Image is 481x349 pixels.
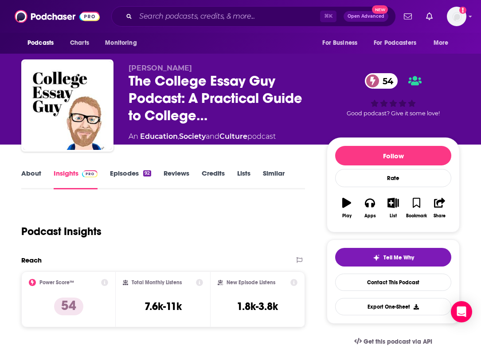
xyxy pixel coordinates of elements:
[451,301,472,322] div: Open Intercom Messenger
[405,192,428,224] button: Bookmark
[390,213,397,219] div: List
[372,5,388,14] span: New
[21,169,41,189] a: About
[374,73,398,89] span: 54
[374,37,416,49] span: For Podcasters
[263,169,285,189] a: Similar
[27,37,54,49] span: Podcasts
[54,169,98,189] a: InsightsPodchaser Pro
[342,213,352,219] div: Play
[164,169,189,189] a: Reviews
[322,37,357,49] span: For Business
[447,7,466,26] img: User Profile
[344,11,388,22] button: Open AdvancedNew
[434,37,449,49] span: More
[447,7,466,26] span: Logged in as maggielindenberg
[178,132,179,141] span: ,
[320,11,336,22] span: ⌘ K
[364,213,376,219] div: Apps
[459,7,466,14] svg: Add a profile image
[129,64,192,72] span: [PERSON_NAME]
[237,169,250,189] a: Lists
[143,170,151,176] div: 92
[316,35,368,51] button: open menu
[219,132,247,141] a: Culture
[70,37,89,49] span: Charts
[82,170,98,177] img: Podchaser Pro
[227,279,275,286] h2: New Episode Listens
[99,35,148,51] button: open menu
[427,35,460,51] button: open menu
[382,192,405,224] button: List
[206,132,219,141] span: and
[434,213,446,219] div: Share
[132,279,182,286] h2: Total Monthly Listens
[335,169,451,187] div: Rate
[21,225,102,238] h1: Podcast Insights
[335,274,451,291] a: Contact This Podcast
[335,248,451,267] button: tell me why sparkleTell Me Why
[335,146,451,165] button: Follow
[348,14,384,19] span: Open Advanced
[335,298,451,315] button: Export One-Sheet
[373,254,380,261] img: tell me why sparkle
[64,35,94,51] a: Charts
[111,6,396,27] div: Search podcasts, credits, & more...
[327,64,460,126] div: 54Good podcast? Give it some love!
[129,131,276,142] div: An podcast
[21,35,65,51] button: open menu
[145,300,182,313] h3: 7.6k-11k
[140,132,178,141] a: Education
[406,213,427,219] div: Bookmark
[383,254,414,261] span: Tell Me Why
[347,110,440,117] span: Good podcast? Give it some love!
[364,338,432,345] span: Get this podcast via API
[368,35,429,51] button: open menu
[39,279,74,286] h2: Power Score™
[428,192,451,224] button: Share
[237,300,278,313] h3: 1.8k-3.8k
[202,169,225,189] a: Credits
[21,256,42,264] h2: Reach
[447,7,466,26] button: Show profile menu
[23,61,112,150] img: The College Essay Guy Podcast: A Practical Guide to College Admissions
[358,192,381,224] button: Apps
[15,8,100,25] img: Podchaser - Follow, Share and Rate Podcasts
[179,132,206,141] a: Society
[400,9,415,24] a: Show notifications dropdown
[335,192,358,224] button: Play
[365,73,398,89] a: 54
[54,298,83,315] p: 54
[105,37,137,49] span: Monitoring
[136,9,320,24] input: Search podcasts, credits, & more...
[110,169,151,189] a: Episodes92
[422,9,436,24] a: Show notifications dropdown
